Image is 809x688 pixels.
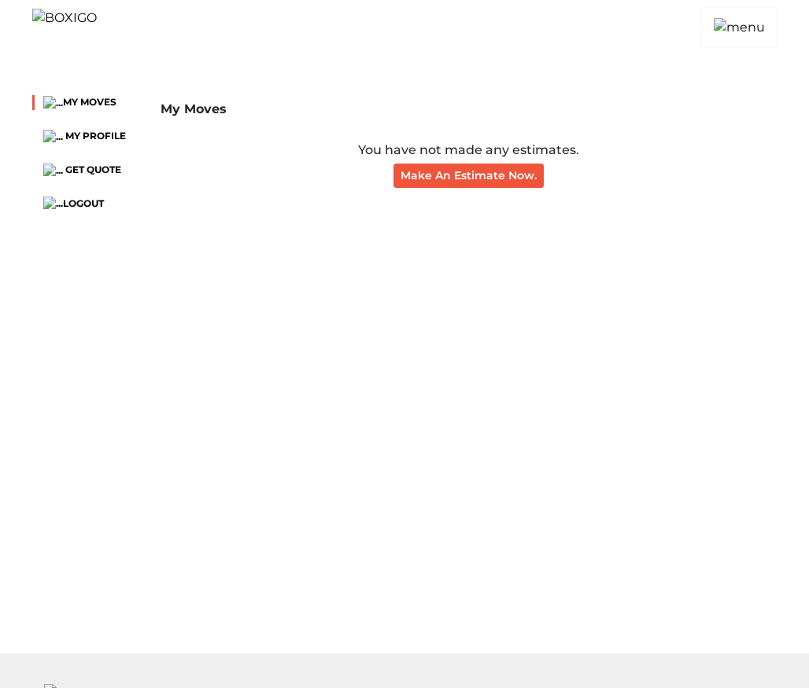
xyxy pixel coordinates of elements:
[43,197,104,212] button: ...LOGOUT
[393,164,544,188] button: Make An Estimate Now.
[65,164,121,175] span: GET QUOTE
[43,197,63,211] img: ...
[43,130,126,142] a: ... MY PROFILE
[43,130,63,144] img: ...
[63,197,104,209] span: LOGOUT
[711,9,768,46] img: menu
[43,96,63,110] img: ...
[32,9,97,28] img: Boxigo
[43,164,121,175] a: ... GET QUOTE
[43,96,116,108] a: ...MY MOVES
[65,130,126,142] span: MY PROFILE
[63,96,116,108] span: MY MOVES
[161,101,777,116] h3: My Moves
[43,164,63,178] img: ...
[161,142,777,157] h6: You have not made any estimates.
